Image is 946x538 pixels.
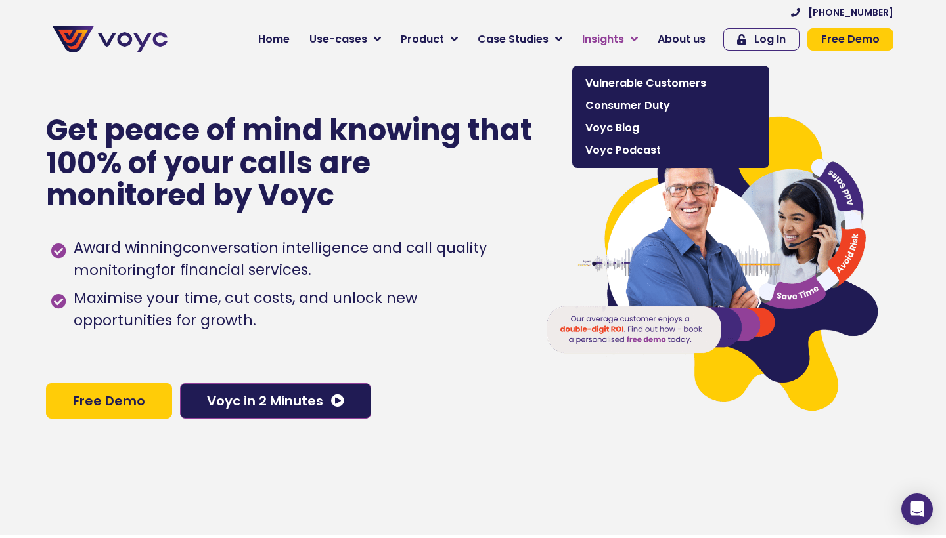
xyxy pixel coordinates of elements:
[271,273,332,286] a: Privacy Policy
[901,493,933,525] div: Open Intercom Messenger
[648,26,715,52] a: About us
[808,8,893,17] span: [PHONE_NUMBER]
[585,75,756,91] span: Vulnerable Customers
[300,26,391,52] a: Use-cases
[579,117,763,139] a: Voyc Blog
[73,394,145,407] span: Free Demo
[391,26,468,52] a: Product
[174,52,207,68] span: Phone
[46,383,172,419] a: Free Demo
[754,34,786,45] span: Log In
[585,120,756,136] span: Voyc Blog
[74,238,487,280] h1: conversation intelligence and call quality monitoring
[207,394,323,407] span: Voyc in 2 Minutes
[582,31,624,47] span: Insights
[46,114,534,212] p: Get peace of mind knowing that 100% of your calls are monitored by Voyc
[53,26,168,52] img: voyc-full-logo
[579,139,763,161] a: Voyc Podcast
[579,94,763,117] a: Consumer Duty
[248,26,300,52] a: Home
[174,106,219,121] span: Job title
[791,8,893,17] a: [PHONE_NUMBER]
[309,31,367,47] span: Use-cases
[821,34,880,45] span: Free Demo
[572,26,648,52] a: Insights
[579,72,763,94] a: Vulnerable Customers
[180,383,371,419] a: Voyc in 2 Minutes
[807,28,893,51] a: Free Demo
[70,237,519,281] span: Award winning for financial services.
[468,26,572,52] a: Case Studies
[401,31,444,47] span: Product
[585,98,756,114] span: Consumer Duty
[70,287,519,332] span: Maximise your time, cut costs, and unlock new opportunities for growth.
[258,31,290,47] span: Home
[478,31,549,47] span: Case Studies
[723,28,800,51] a: Log In
[585,142,756,158] span: Voyc Podcast
[658,31,706,47] span: About us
